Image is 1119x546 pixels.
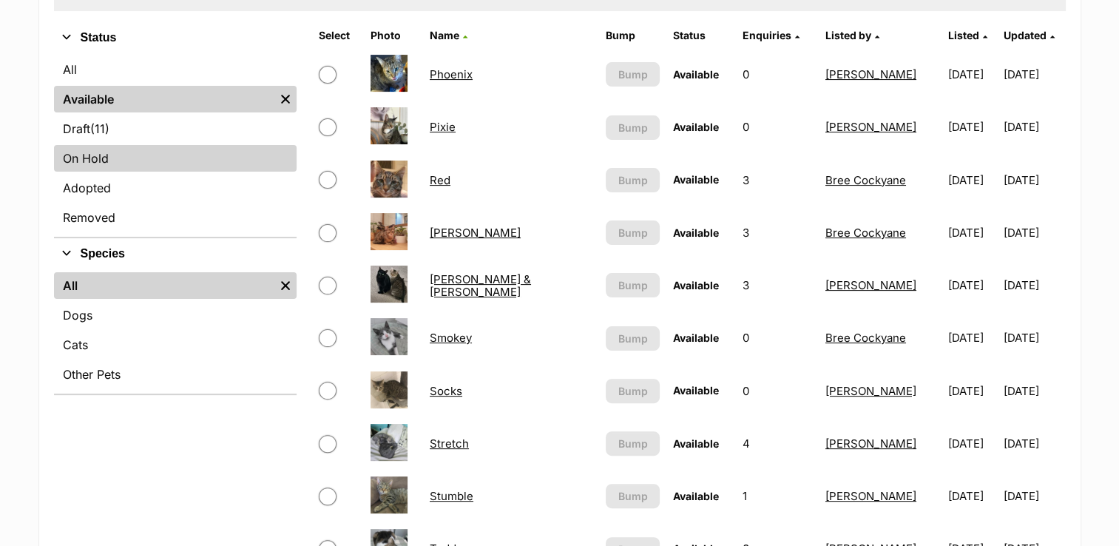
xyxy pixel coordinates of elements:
span: Available [673,173,719,186]
td: [DATE] [942,260,1002,311]
a: [PERSON_NAME] [825,384,916,398]
td: 0 [737,312,818,363]
a: [PERSON_NAME] [825,67,916,81]
a: Name [430,29,467,41]
a: Listed [948,29,987,41]
td: 3 [737,207,818,258]
td: 3 [737,260,818,311]
a: Bree Cockyane [825,173,906,187]
a: All [54,272,274,299]
a: Bree Cockyane [825,331,906,345]
td: [DATE] [942,207,1002,258]
a: Available [54,86,274,112]
a: Stumble [430,489,473,503]
th: Status [667,24,735,47]
span: Bump [618,277,648,293]
a: Adopted [54,175,297,201]
button: Bump [606,484,660,508]
td: [DATE] [942,471,1002,522]
button: Bump [606,168,660,192]
a: On Hold [54,145,297,172]
span: Bump [618,488,648,504]
span: Bump [618,331,648,346]
a: Stretch [430,437,469,451]
td: [DATE] [1004,49,1064,100]
span: Bump [618,225,648,240]
span: Name [430,29,459,41]
td: [DATE] [942,155,1002,206]
span: Available [673,279,719,291]
td: [DATE] [942,101,1002,152]
a: [PERSON_NAME] [825,489,916,503]
a: Draft [54,115,297,142]
td: [DATE] [942,365,1002,417]
a: All [54,56,297,83]
a: [PERSON_NAME] [825,120,916,134]
td: [DATE] [1004,312,1064,363]
td: 0 [737,101,818,152]
td: [DATE] [1004,101,1064,152]
td: [DATE] [942,49,1002,100]
a: Red [430,173,450,187]
button: Bump [606,431,660,456]
span: Bump [618,436,648,451]
a: Removed [54,204,297,231]
td: 0 [737,365,818,417]
span: translation missing: en.admin.listings.index.attributes.enquiries [743,29,791,41]
a: Remove filter [274,272,297,299]
a: [PERSON_NAME] & [PERSON_NAME] [430,272,531,299]
button: Bump [606,326,660,351]
a: Smokey [430,331,472,345]
a: Bree Cockyane [825,226,906,240]
td: [DATE] [1004,207,1064,258]
a: Listed by [825,29,879,41]
a: Socks [430,384,462,398]
span: Listed [948,29,979,41]
span: Available [673,490,719,502]
button: Status [54,28,297,47]
th: Select [313,24,363,47]
span: Available [673,226,719,239]
span: Bump [618,383,648,399]
span: Bump [618,120,648,135]
span: (11) [90,120,109,138]
span: Available [673,68,719,81]
a: [PERSON_NAME] [825,278,916,292]
img: Phoenix [371,55,408,92]
a: Updated [1004,29,1055,41]
a: Pixie [430,120,456,134]
button: Bump [606,379,660,403]
td: 1 [737,471,818,522]
td: [DATE] [942,418,1002,469]
span: Updated [1004,29,1047,41]
td: 4 [737,418,818,469]
th: Bump [600,24,666,47]
td: [DATE] [1004,471,1064,522]
button: Species [54,244,297,263]
span: Available [673,331,719,344]
button: Bump [606,62,660,87]
button: Bump [606,115,660,140]
span: Available [673,437,719,450]
span: Bump [618,172,648,188]
td: 3 [737,155,818,206]
span: Listed by [825,29,871,41]
a: Phoenix [430,67,473,81]
img: Sara & Marley [371,266,408,303]
td: [DATE] [1004,418,1064,469]
th: Photo [365,24,422,47]
div: Species [54,269,297,394]
a: [PERSON_NAME] [430,226,521,240]
a: [PERSON_NAME] [825,437,916,451]
a: Other Pets [54,361,297,388]
span: Available [673,121,719,133]
td: 0 [737,49,818,100]
td: [DATE] [942,312,1002,363]
td: [DATE] [1004,365,1064,417]
td: [DATE] [1004,260,1064,311]
button: Bump [606,220,660,245]
button: Bump [606,273,660,297]
td: [DATE] [1004,155,1064,206]
span: Available [673,384,719,397]
a: Enquiries [743,29,799,41]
